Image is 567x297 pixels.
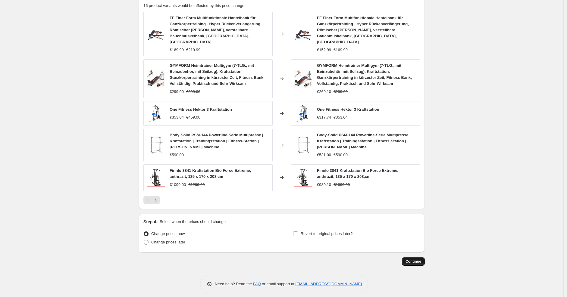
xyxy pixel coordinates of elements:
strike: €219.99 [186,47,200,53]
strike: €590.00 [334,152,348,158]
a: [EMAIL_ADDRESS][DOMAIN_NAME] [296,282,362,286]
span: One Fitness Hektor 3 Kraftstation [317,107,379,112]
div: €169.99 [170,47,184,53]
span: or email support at [261,282,296,286]
img: 51N5Ev80RyL_80x.jpg [294,104,312,122]
h2: Step 4. [143,219,157,225]
span: FF Finer Form Multifunktionale Hantelbank für Ganzkörpertraining - Hyper Rückenverlängerung, Römi... [317,16,409,44]
div: €989.10 [317,182,331,188]
img: 719amMUgJDL_80x.jpg [294,25,312,43]
img: 61RlvhckMkL_80x.jpg [294,70,312,88]
span: Body-Solid PSM-144 Powerline-Serie Multipresse | Kraftstation | Trainingsstation | Fitness-Statio... [317,133,411,149]
strike: €299.00 [334,89,348,95]
span: GYMFORM Heimtrainer Multigym (7-TLG., mit Beinzubehör, mit Seilzug), Kraftstation, Ganzkörpertrai... [317,63,412,86]
img: 51HxLoDELqL_80x.jpg [294,136,312,154]
span: Continue [406,259,421,264]
button: Next [152,196,160,204]
a: FAQ [253,282,261,286]
span: Need help? Read the [215,282,253,286]
span: 16 product variants would be affected by this price change: [143,3,246,8]
strike: €169.99 [334,47,348,53]
strike: €1099.00 [334,182,350,188]
span: Change prices later [151,240,185,244]
div: €353.04 [170,114,184,120]
span: One Fitness Hektor 3 Kraftstation [170,107,232,112]
span: Finnlo 3841 Kraftstation Bio Force Extreme, anthrazit, 135 x 170 x 208,cm [317,168,398,179]
p: Select when the prices should change [160,219,226,225]
nav: Pagination [143,196,160,204]
div: €269.10 [317,89,331,95]
strike: €459.00 [186,114,200,120]
div: €531.00 [317,152,331,158]
img: 51N5Ev80RyL_80x.jpg [147,104,165,122]
span: Finnlo 3841 Kraftstation Bio Force Extreme, anthrazit, 135 x 170 x 208,cm [170,168,251,179]
div: €299.00 [170,89,184,95]
div: €317.74 [317,114,331,120]
span: FF Finer Form Multifunktionale Hantelbank für Ganzkörpertraining - Hyper Rückenverlängerung, Römi... [170,16,262,44]
div: €152.99 [317,47,331,53]
button: Continue [402,257,425,266]
span: Body-Solid PSM-144 Powerline-Serie Multipresse | Kraftstation | Trainingsstation | Fitness-Statio... [170,133,263,149]
div: €590.00 [170,152,184,158]
span: GYMFORM Heimtrainer Multigym (7-TLG., mit Beinzubehör, mit Seilzug), Kraftstation, Ganzkörpertrai... [170,63,265,86]
div: €1099.00 [170,182,186,188]
img: 51HxLoDELqL_80x.jpg [147,136,165,154]
span: Change prices now [151,231,185,236]
img: 71vlj81uekL_80x.jpg [147,169,165,187]
span: Revert to original prices later? [301,231,353,236]
strike: €399.00 [186,89,200,95]
img: 719amMUgJDL_80x.jpg [147,25,165,43]
img: 71vlj81uekL_80x.jpg [294,169,312,187]
strike: €1299.00 [188,182,205,188]
img: 61RlvhckMkL_80x.jpg [147,70,165,88]
strike: €353.04 [334,114,348,120]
